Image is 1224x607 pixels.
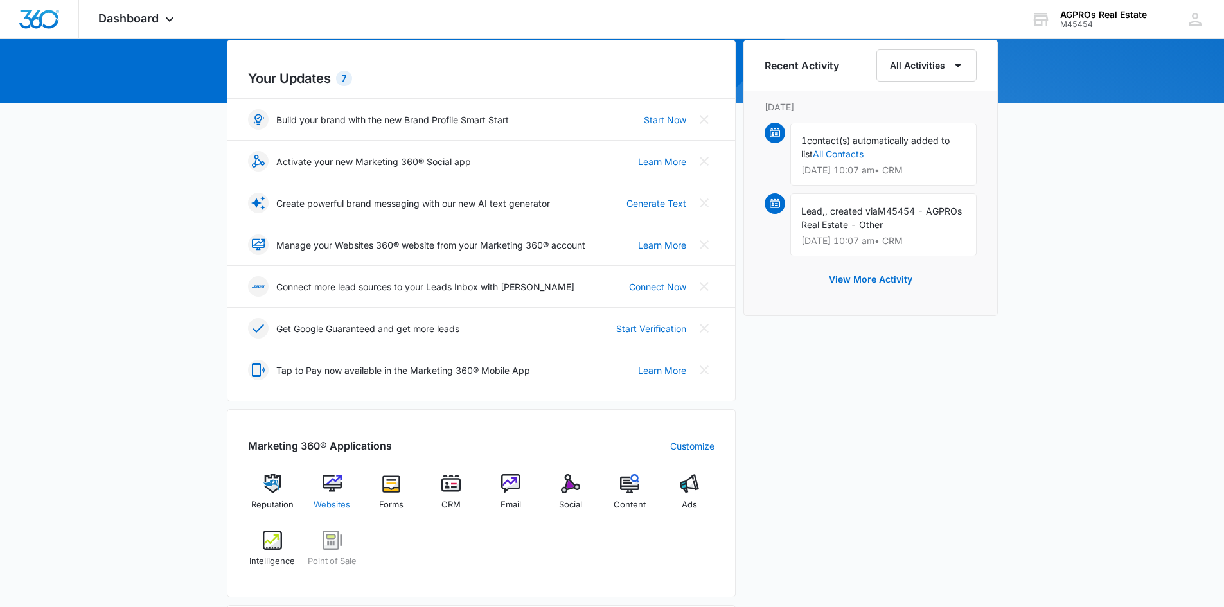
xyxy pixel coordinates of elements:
a: Email [486,474,536,520]
span: , created via [825,206,878,216]
button: Close [694,109,714,130]
div: 7 [336,71,352,86]
p: [DATE] 10:07 am • CRM [801,166,966,175]
p: Get Google Guaranteed and get more leads [276,322,459,335]
button: Close [694,318,714,339]
a: Websites [307,474,357,520]
a: Learn More [638,238,686,252]
a: Start Verification [616,322,686,335]
button: Close [694,234,714,255]
p: Build your brand with the new Brand Profile Smart Start [276,113,509,127]
a: CRM [427,474,476,520]
span: Intelligence [249,555,295,568]
span: Ads [682,498,697,511]
p: [DATE] [765,100,977,114]
span: CRM [441,498,461,511]
span: Forms [379,498,404,511]
a: Generate Text [626,197,686,210]
span: Websites [314,498,350,511]
a: Customize [670,439,714,453]
h2: Your Updates [248,69,714,88]
p: Activate your new Marketing 360® Social app [276,155,471,168]
h2: Marketing 360® Applications [248,438,392,453]
p: Manage your Websites 360® website from your Marketing 360® account [276,238,585,252]
span: Social [559,498,582,511]
a: Learn More [638,364,686,377]
span: Email [501,498,521,511]
p: Tap to Pay now available in the Marketing 360® Mobile App [276,364,530,377]
span: Content [614,498,646,511]
p: Create powerful brand messaging with our new AI text generator [276,197,550,210]
a: Learn More [638,155,686,168]
a: Connect Now [629,280,686,294]
h6: Recent Activity [765,58,839,73]
button: Close [694,276,714,297]
a: Reputation [248,474,297,520]
span: M45454 - AGPROs Real Estate - Other [801,206,962,230]
div: account name [1060,10,1147,20]
button: All Activities [876,49,977,82]
span: Point of Sale [308,555,357,568]
div: account id [1060,20,1147,29]
span: Dashboard [98,12,159,25]
a: Ads [665,474,714,520]
a: Content [605,474,655,520]
a: Intelligence [248,531,297,577]
button: Close [694,151,714,172]
span: 1 [801,135,807,146]
a: Forms [367,474,416,520]
p: [DATE] 10:07 am • CRM [801,236,966,245]
a: Point of Sale [307,531,357,577]
button: Close [694,193,714,213]
span: contact(s) automatically added to list [801,135,950,159]
span: Reputation [251,498,294,511]
span: Lead, [801,206,825,216]
button: View More Activity [816,264,925,295]
button: Close [694,360,714,380]
a: Start Now [644,113,686,127]
a: Social [545,474,595,520]
a: All Contacts [813,148,864,159]
p: Connect more lead sources to your Leads Inbox with [PERSON_NAME] [276,280,574,294]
